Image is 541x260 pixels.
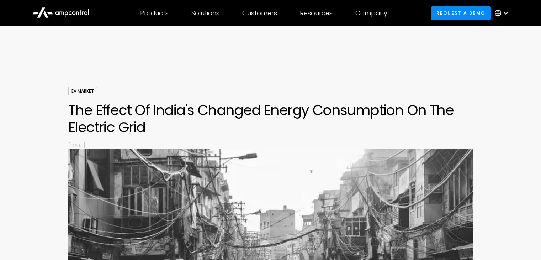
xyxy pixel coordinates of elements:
[140,9,169,17] div: Products
[68,87,97,95] div: EV Market
[431,6,491,20] a: Request a demo
[191,9,219,17] div: Solutions
[68,102,473,136] h1: The Effect Of India's Changed Energy Consumption On The Electric Grid
[68,141,473,149] p: [DATE]
[355,9,387,17] div: Company
[300,9,333,17] div: Resources
[242,9,277,17] div: Customers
